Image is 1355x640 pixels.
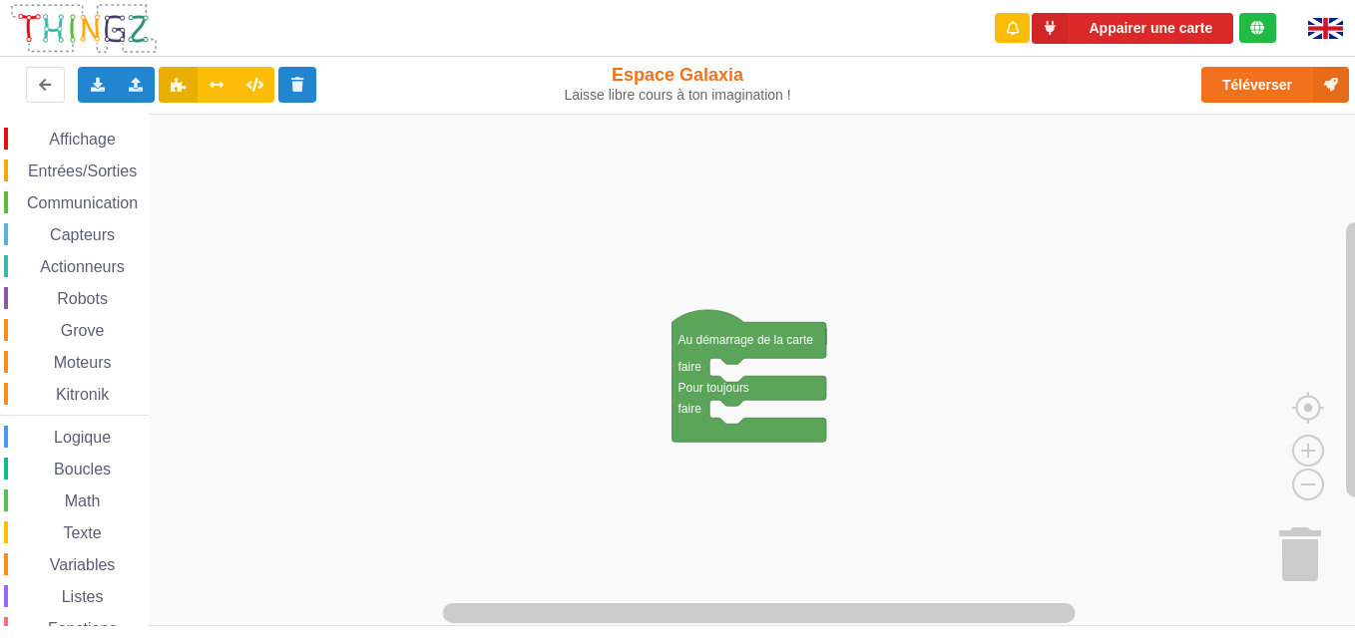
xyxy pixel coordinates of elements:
span: Communication [24,194,141,211]
button: Appairer une carte [1032,13,1233,44]
span: Fonctions [45,620,120,637]
span: Kitronik [53,386,112,403]
span: Moteurs [51,354,115,371]
span: Texte [60,524,104,541]
img: thingz_logo.png [9,2,159,55]
span: Affichage [46,131,118,148]
img: gb.png [1308,18,1343,39]
span: Boucles [51,461,114,478]
button: Téléverser [1201,67,1349,103]
span: Robots [54,290,111,307]
span: Math [62,492,104,509]
span: Logique [51,429,114,446]
text: faire [678,360,702,374]
div: Espace Galaxia [563,64,792,104]
text: faire [678,402,702,416]
span: Grove [58,322,108,339]
text: Au démarrage de la carte [678,333,814,347]
span: Listes [59,588,107,605]
text: Pour toujours [678,381,749,395]
span: Actionneurs [37,258,128,275]
div: Laisse libre cours à ton imagination ! [563,87,792,104]
div: Tu es connecté au serveur de création de Thingz [1239,13,1276,43]
span: Variables [47,556,119,573]
span: Entrées/Sorties [25,162,140,179]
span: Capteurs [47,226,118,243]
